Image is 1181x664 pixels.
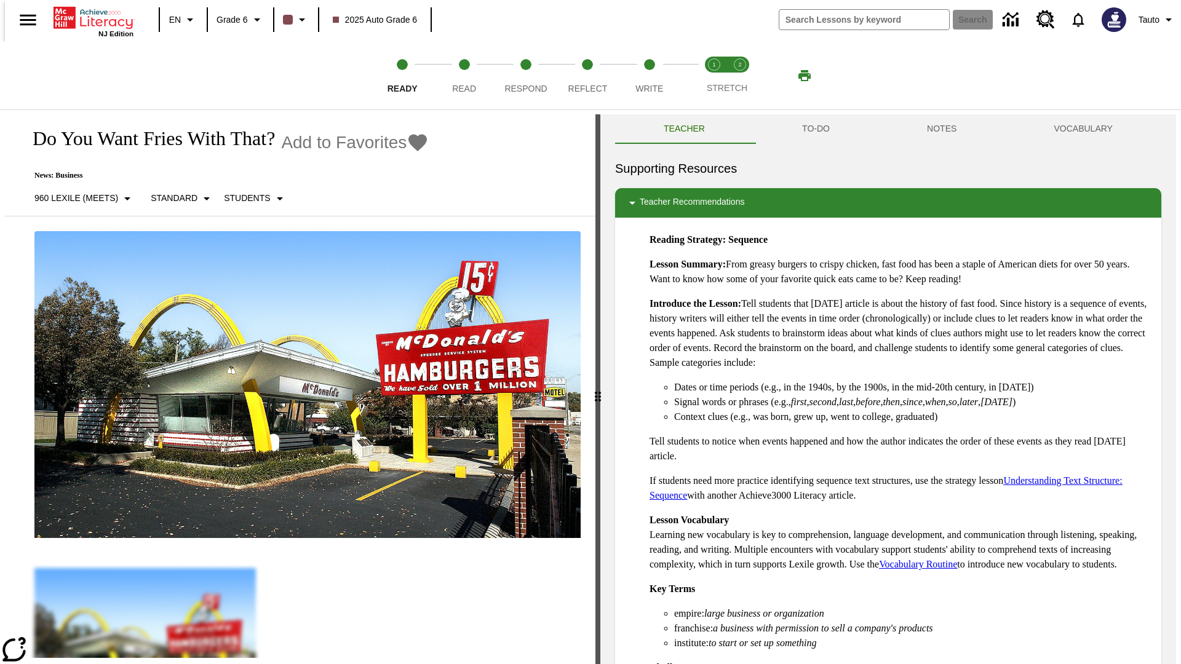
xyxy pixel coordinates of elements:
input: search field [779,10,949,30]
button: Class color is dark brown. Change class color [278,9,314,31]
text: 2 [738,61,741,68]
button: Stretch Read step 1 of 2 [696,42,732,109]
span: NJ Edition [98,30,133,38]
em: [DATE] [980,397,1012,407]
button: Select Student [219,188,292,210]
em: when [925,397,946,407]
div: Instructional Panel Tabs [615,114,1161,144]
button: NOTES [878,114,1005,144]
li: franchise: [674,621,1151,636]
span: 2025 Auto Grade 6 [333,14,418,26]
span: Tauto [1139,14,1159,26]
button: Grade: Grade 6, Select a grade [212,9,269,31]
button: Select a new avatar [1094,4,1134,36]
em: then [883,397,900,407]
button: Open side menu [10,2,46,38]
span: Ready [388,84,418,93]
li: Signal words or phrases (e.g., , , , , , , , , , ) [674,395,1151,409]
em: so [948,397,957,407]
button: Respond step 3 of 5 [490,42,562,109]
button: Teacher [615,114,754,144]
em: second [809,397,837,407]
p: Standard [151,192,197,205]
span: Respond [504,84,547,93]
text: 1 [712,61,715,68]
p: Tell students that [DATE] article is about the history of fast food. Since history is a sequence ... [650,296,1151,370]
button: Read step 2 of 5 [428,42,499,109]
button: Reflect step 4 of 5 [552,42,623,109]
button: TO-DO [754,114,878,144]
span: STRETCH [707,83,747,93]
strong: Lesson Summary: [650,259,726,269]
button: Print [785,65,824,87]
a: Understanding Text Structure: Sequence [650,475,1123,500]
a: Vocabulary Routine [879,559,957,569]
p: From greasy burgers to crispy chicken, fast food has been a staple of American diets for over 50 ... [650,257,1151,287]
strong: Lesson Vocabulary [650,515,729,525]
em: to start or set up something [709,638,817,648]
a: Notifications [1062,4,1094,36]
button: Write step 5 of 5 [614,42,685,109]
img: Avatar [1102,7,1126,32]
div: Teacher Recommendations [615,188,1161,218]
div: Press Enter or Spacebar and then press right and left arrow keys to move the slider [595,114,600,664]
div: activity [600,114,1176,664]
button: Language: EN, Select a language [164,9,203,31]
span: Write [635,84,663,93]
button: Profile/Settings [1134,9,1181,31]
p: If students need more practice identifying sequence text structures, use the strategy lesson with... [650,473,1151,503]
em: since [902,397,923,407]
li: institute: [674,636,1151,650]
p: Learning new vocabulary is key to comprehension, language development, and communication through ... [650,513,1151,572]
strong: Key Terms [650,583,695,594]
p: Students [224,192,270,205]
button: VOCABULARY [1005,114,1161,144]
button: Select Lexile, 960 Lexile (Meets) [30,188,140,210]
li: empire: [674,606,1151,621]
li: Dates or time periods (e.g., in the 1940s, by the 1900s, in the mid-20th century, in [DATE]) [674,380,1151,395]
h6: Supporting Resources [615,159,1161,178]
div: reading [5,114,595,658]
div: Home [54,4,133,38]
button: Scaffolds, Standard [146,188,219,210]
em: a business with permission to sell a company's products [713,623,933,633]
li: Context clues (e.g., was born, grew up, went to college, graduated) [674,409,1151,424]
a: Data Center [995,3,1029,37]
em: before [856,397,880,407]
h1: Do You Want Fries With That? [20,127,275,150]
span: Reflect [568,84,608,93]
p: News: Business [20,171,429,180]
em: last [839,397,853,407]
img: One of the first McDonald's stores, with the iconic red sign and golden arches. [34,231,581,539]
p: 960 Lexile (Meets) [34,192,118,205]
p: Teacher Recommendations [640,196,744,210]
span: Add to Favorites [281,133,407,152]
a: Resource Center, Will open in new tab [1029,3,1062,36]
em: later [960,397,978,407]
em: first [791,397,807,407]
em: large business or organization [704,608,824,619]
span: Read [452,84,476,93]
strong: Introduce the Lesson: [650,298,741,309]
span: EN [169,14,181,26]
button: Ready step 1 of 5 [367,42,438,109]
p: Tell students to notice when events happened and how the author indicates the order of these even... [650,434,1151,464]
span: Grade 6 [217,14,248,26]
strong: Sequence [728,234,768,245]
button: Add to Favorites - Do You Want Fries With That? [281,132,429,153]
strong: Reading Strategy: [650,234,726,245]
button: Stretch Respond step 2 of 2 [722,42,758,109]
